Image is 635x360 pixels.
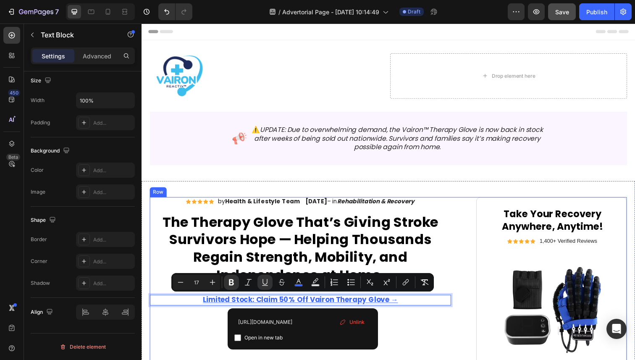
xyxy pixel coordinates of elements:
div: Align [31,307,55,318]
div: Open Intercom Messenger [606,319,627,339]
div: Image [31,188,45,196]
span: / [278,8,281,16]
div: Padding [31,119,50,126]
img: gempages_581573544958231048-398a5245-3377-4336-b9ce-c0cf7400ed99.png [352,237,487,357]
div: Color [31,166,44,174]
button: Delete element [31,340,135,354]
div: Add... [93,280,133,287]
p: 7 [55,7,59,17]
div: Row [10,168,24,176]
div: Shape [31,215,58,226]
div: Add... [93,236,133,244]
div: Delete element [60,342,106,352]
p: Advanced [83,52,111,60]
div: Corner [31,258,47,265]
div: Beta [6,154,20,160]
h2: Rich Text Editor. Editing area: main [352,188,487,215]
strong: Rehabilitation & Recovery [200,178,279,186]
input: Auto [76,93,134,108]
p: Settings [42,52,65,60]
div: Border [31,236,47,243]
div: Shadow [31,279,50,287]
p: – in [167,178,279,186]
span: Save [555,8,569,16]
div: Add... [93,167,133,174]
button: Save [548,3,576,20]
div: Size [31,75,53,87]
p: 1,400+ Verified Reviews [407,219,465,226]
span: Open in new tab [244,333,283,343]
div: Add... [93,258,133,265]
div: Width [31,97,45,104]
div: Add... [93,189,133,196]
p: by [78,178,162,186]
span: Unlink [349,318,365,327]
p: ⚠️ [112,105,410,131]
button: 7 [3,3,63,20]
span: Draft [408,8,420,16]
iframe: Design area [142,24,635,360]
i: UPDATE: Due to overwhelming demand, the Vairon™ Therapy Glove is now back in stock after weeks of... [115,104,410,131]
button: Publish [579,3,614,20]
div: Editor contextual toolbar [171,273,434,292]
strong: [DATE] [167,178,189,186]
div: Rich Text Editor. Editing area: main [406,218,466,227]
div: Background [31,145,71,157]
div: Undo/Redo [158,3,192,20]
p: Take Your Recovery Anywhere, Anytime! [353,189,486,214]
div: Rich Text Editor. Editing area: main [8,277,316,288]
input: Paste link here [234,315,371,328]
div: Drop element here [357,50,402,57]
div: Publish [586,8,607,16]
u: Limited Stock: Claim 50% Off Vairon Therapy Glove → [63,277,262,287]
div: 450 [8,89,20,96]
div: Add... [93,119,133,127]
p: Text Block [41,30,112,40]
span: Advertorial Page - [DATE] 10:14:49 [282,8,379,16]
h1: The Therapy Glove That’s Giving Stroke Survivors Hope — Helping Thousands Regain Strength, Mobili... [8,194,316,268]
strong: Health & Lifestyle Team [85,178,162,186]
img: gempages_581573544958231048-4dea862c-c2f4-454d-84ab-d81e1852d615.png [93,112,108,124]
